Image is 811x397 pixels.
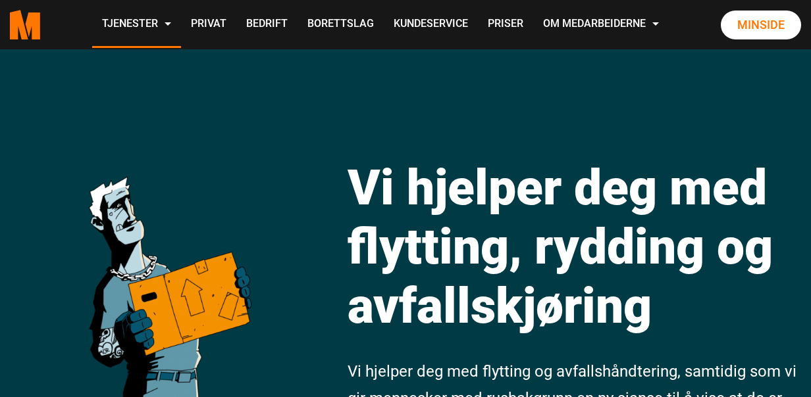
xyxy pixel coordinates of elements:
a: Kundeservice [384,1,478,48]
a: Om Medarbeiderne [533,1,669,48]
a: Tjenester [92,1,181,48]
a: Priser [478,1,533,48]
a: Borettslag [298,1,384,48]
a: Minside [721,11,801,39]
a: Privat [181,1,236,48]
h1: Vi hjelper deg med flytting, rydding og avfallskjøring [348,158,801,335]
a: Bedrift [236,1,298,48]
